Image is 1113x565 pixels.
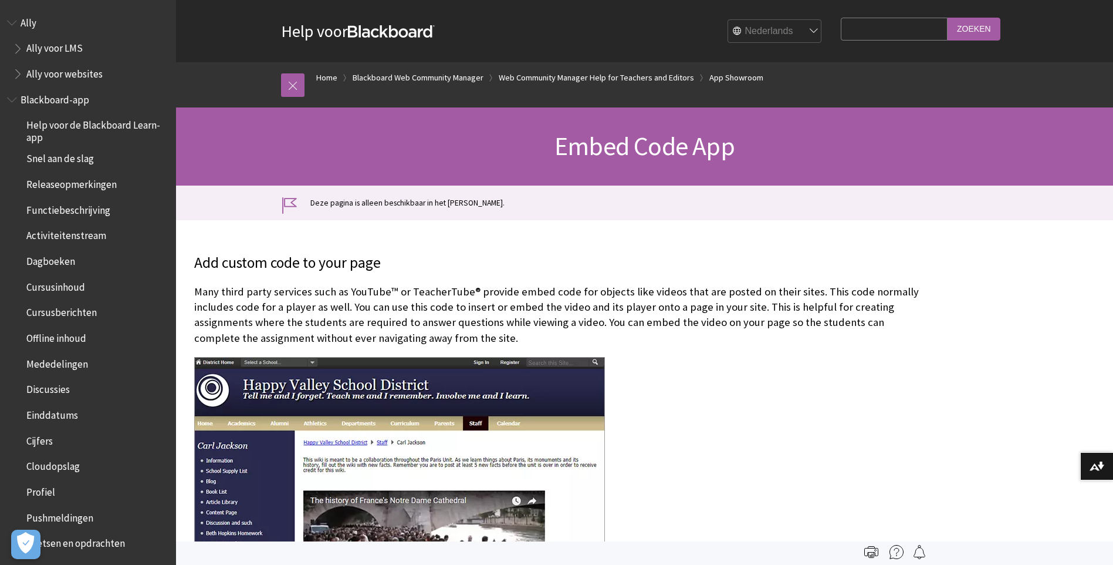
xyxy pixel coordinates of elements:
img: More help [889,545,904,559]
img: Print [864,545,878,559]
span: Blackboard-app [21,90,89,106]
span: Ally voor websites [26,64,103,80]
span: Einddatums [26,405,78,421]
a: Web Community Manager Help for Teachers and Editors [499,70,694,85]
a: Help voorBlackboard [281,21,435,42]
p: Add custom code to your page [194,253,922,274]
img: Follow this page [912,545,926,559]
span: Toetsen en opdrachten [26,534,125,550]
span: Dagboeken [26,251,75,267]
span: Snel aan de slag [26,149,94,165]
p: Many third party services such as YouTube™ or TeacherTube® provide embed code for objects like vi... [194,284,922,346]
span: Profiel [26,482,55,498]
span: Functiebeschrijving [26,200,110,216]
input: Zoeken [948,18,1000,41]
span: Embed Code App [554,130,735,162]
span: Discussies [26,380,70,396]
a: Blackboard Web Community Manager [353,70,483,85]
span: Ally [21,13,36,29]
span: Activiteitenstream [26,226,106,242]
nav: Book outline for Anthology Ally Help [7,13,169,84]
a: App Showroom [709,70,763,85]
span: Mededelingen [26,354,88,370]
span: Ally voor LMS [26,39,83,55]
a: Home [316,70,337,85]
span: Help voor de Blackboard Learn-app [26,116,168,143]
button: Open Preferences [11,530,40,559]
p: Deze pagina is alleen beschikbaar in het [PERSON_NAME]. [281,197,1009,208]
span: Cursusberichten [26,303,97,319]
span: Cursusinhoud [26,277,85,293]
select: Site Language Selector [728,20,822,43]
span: Cijfers [26,431,53,447]
span: Cloudopslag [26,457,80,473]
strong: Blackboard [348,25,435,38]
span: Pushmeldingen [26,508,93,524]
span: Releaseopmerkingen [26,174,117,190]
span: Offline inhoud [26,328,86,344]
